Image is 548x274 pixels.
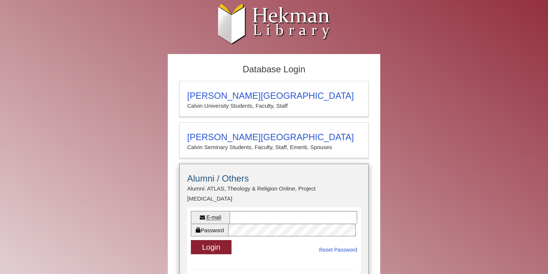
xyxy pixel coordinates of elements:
[179,81,369,117] a: [PERSON_NAME][GEOGRAPHIC_DATA]Calvin University Students, Faculty, Staff
[176,62,372,77] h2: Database Login
[187,173,361,184] h3: Alumni / Others
[187,132,361,142] h3: [PERSON_NAME][GEOGRAPHIC_DATA]
[191,240,232,255] button: Login
[191,224,228,236] label: Password
[187,91,361,101] h3: [PERSON_NAME][GEOGRAPHIC_DATA]
[187,101,361,111] p: Calvin University Students, Faculty, Staff
[179,122,369,158] a: [PERSON_NAME][GEOGRAPHIC_DATA]Calvin Seminary Students, Faculty, Staff, Emeriti, Spouses
[207,214,221,220] abbr: E-mail or username
[319,245,357,255] a: Reset Password
[187,184,361,204] p: Alumni: ATLAS, Theology & Religion Online, Project [MEDICAL_DATA]
[187,142,361,152] p: Calvin Seminary Students, Faculty, Staff, Emeriti, Spouses
[187,173,361,204] summary: Alumni / OthersAlumni: ATLAS, Theology & Religion Online, Project [MEDICAL_DATA]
